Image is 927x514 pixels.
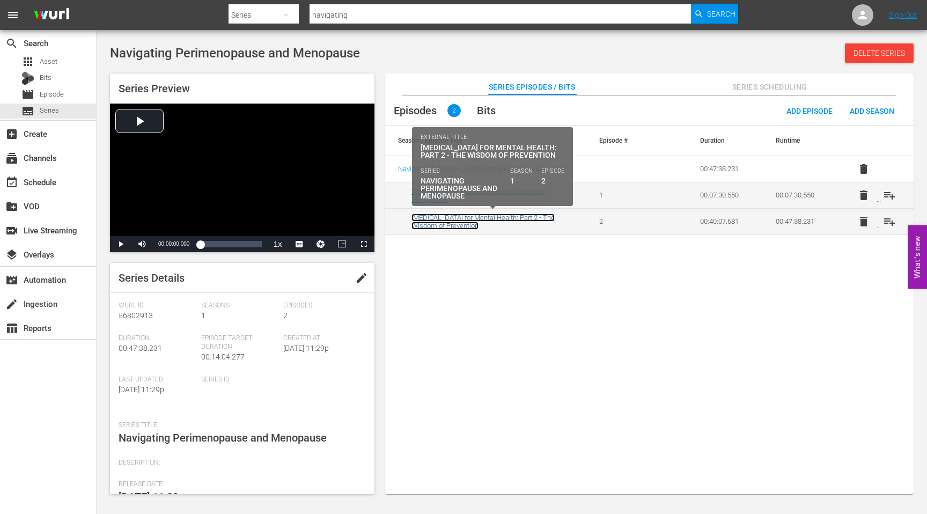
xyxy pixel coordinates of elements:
[687,182,763,208] td: 00:07:30.550
[119,334,196,343] span: Duration
[477,104,496,117] span: Bits
[5,248,18,261] span: Overlays
[21,72,34,85] div: Bits
[119,271,185,284] span: Series Details
[763,208,838,234] td: 00:47:38.231
[110,46,360,61] span: Navigating Perimenopause and Menopause
[730,80,810,94] span: Series Scheduling
[687,126,763,156] th: Duration
[110,236,131,252] button: Play
[411,187,545,203] a: Welcome to Navigating Perimenopause and Menopause
[283,302,360,310] span: Episodes
[707,4,735,24] span: Search
[889,11,917,19] a: Sign Out
[5,322,18,335] span: Reports
[586,182,662,208] td: 1
[353,236,374,252] button: Fullscreen
[131,236,153,252] button: Mute
[119,344,162,353] span: 00:47:38.231
[40,89,64,100] span: Episode
[119,480,360,489] span: Release Date:
[841,101,903,120] button: Add Season
[5,152,18,165] span: Channels
[398,165,572,173] span: Navigating [MEDICAL_DATA] and Menopause Season 1 ( 1 )
[763,182,838,208] td: 00:07:30.550
[119,311,153,320] span: 56802913
[5,128,18,141] span: Create
[841,107,903,115] span: Add Season
[845,49,914,57] span: Delete Series
[267,236,289,252] button: Playback Rate
[687,156,763,182] td: 00:47:38.231
[201,353,245,361] span: 00:14:04.277
[908,225,927,289] button: Open Feedback Widget
[119,490,185,503] span: [DATE] 11:29p
[883,215,896,228] span: playlist_add
[411,214,555,230] a: [MEDICAL_DATA] for Mental Health: Part 2 - The Wisdom of Prevention
[283,311,288,320] span: 2
[26,3,77,28] img: ans4CAIJ8jUAAAAAAAAAAAAAAAAAAAAAAAAgQb4GAAAAAAAAAAAAAAAAAAAAAAAAJMjXAAAAAAAAAAAAAAAAAAAAAAAAgAT5G...
[398,165,572,173] a: Navigating [MEDICAL_DATA] and Menopause Season 1(1)
[21,88,34,101] span: Episode
[201,302,278,310] span: Seasons
[21,55,34,68] span: Asset
[385,126,586,156] th: Season / Episode Title
[877,182,902,208] button: playlist_add
[283,344,329,353] span: [DATE] 11:29p
[289,236,310,252] button: Captions
[447,104,461,117] span: 2
[691,4,738,24] button: Search
[489,80,576,94] span: Series Episodes / Bits
[355,271,368,284] span: edit
[778,101,841,120] button: Add Episode
[5,200,18,213] span: VOD
[201,311,205,320] span: 1
[778,107,841,115] span: Add Episode
[119,82,190,95] span: Series Preview
[110,104,374,252] div: Video Player
[851,156,877,182] button: delete
[851,182,877,208] button: delete
[40,56,57,67] span: Asset
[119,431,327,444] span: Navigating Perimenopause and Menopause
[586,208,662,234] td: 2
[119,376,196,384] span: Last Updated
[5,298,18,311] span: Ingestion
[40,105,59,116] span: Series
[845,43,914,63] button: Delete Series
[586,126,662,156] th: Episode #
[5,176,18,189] span: Schedule
[40,72,51,83] span: Bits
[332,236,353,252] button: Picture-in-Picture
[851,209,877,234] button: delete
[119,302,196,310] span: Wurl Id
[119,385,164,394] span: [DATE] 11:29p
[857,163,870,175] span: delete
[349,265,374,291] button: edit
[200,241,261,247] div: Progress Bar
[158,241,189,247] span: 00:00:00.000
[5,37,18,50] span: Search
[877,209,902,234] button: playlist_add
[5,224,18,237] span: Live Streaming
[687,208,763,234] td: 00:40:07.681
[310,236,332,252] button: Jump To Time
[201,334,278,351] span: Episode Target Duration
[857,189,870,202] span: delete
[763,126,838,156] th: Runtime
[857,215,870,228] span: delete
[6,9,19,21] span: menu
[201,376,278,384] span: Series ID
[883,189,896,202] span: playlist_add
[394,104,437,117] span: Episodes
[119,421,360,430] span: Series Title:
[119,459,360,467] span: Description:
[283,334,360,343] span: Created At
[21,105,34,118] span: Series
[5,274,18,287] span: Automation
